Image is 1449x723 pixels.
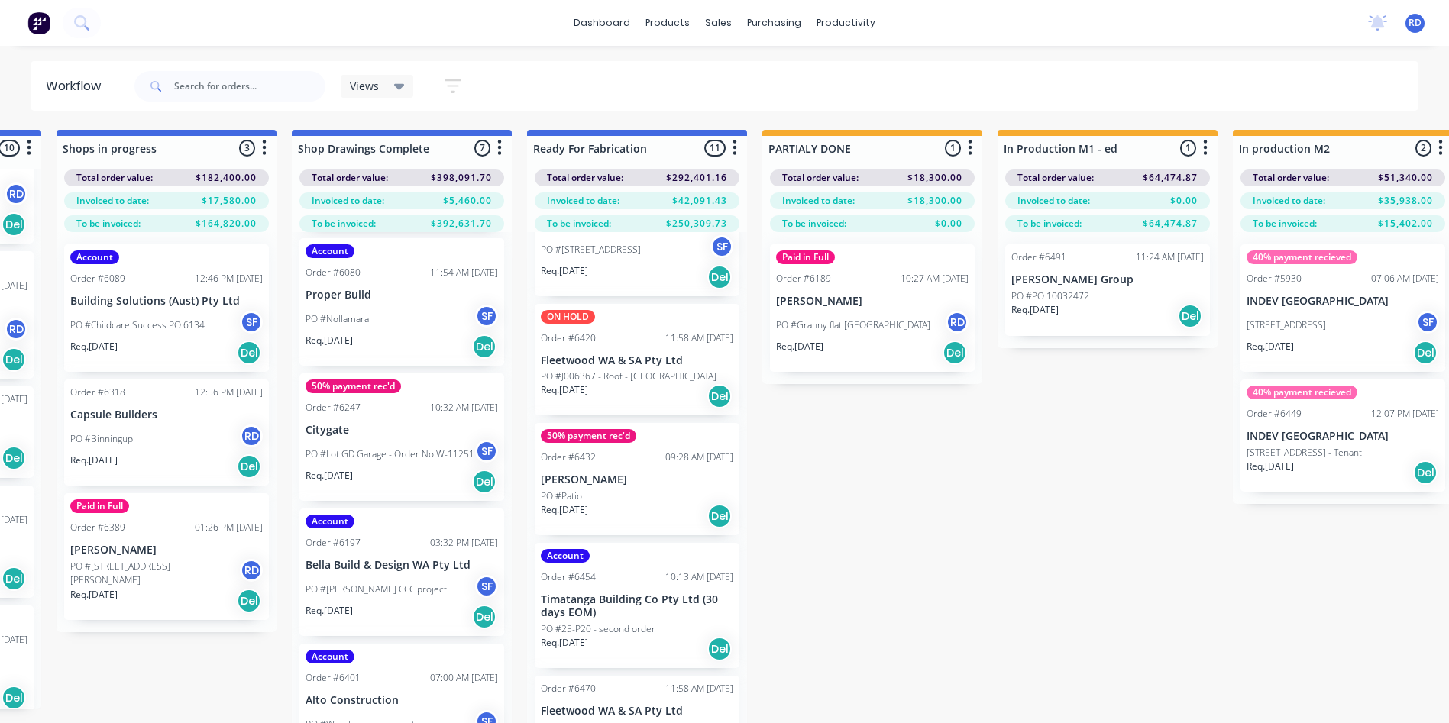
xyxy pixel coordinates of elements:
div: 10:13 AM [DATE] [665,570,733,584]
div: AccountOrder #619703:32 PM [DATE]Bella Build & Design WA Pty LtdPO #[PERSON_NAME] CCC projectSFRe... [299,508,504,636]
p: Building Solutions (Aust) Pty Ltd [70,295,263,308]
div: RD [5,318,27,341]
div: SF [475,305,498,328]
p: [STREET_ADDRESS] [1247,318,1326,332]
div: Del [2,446,26,470]
p: Req. [DATE] [541,503,588,517]
div: RD [946,311,969,334]
p: INDEV [GEOGRAPHIC_DATA] [1247,295,1439,308]
span: $35,938.00 [1378,194,1433,208]
div: 40% payment recievedOrder #593007:06 AM [DATE]INDEV [GEOGRAPHIC_DATA][STREET_ADDRESS]SFReq.[DATE]Del [1240,244,1445,372]
div: 40% payment recievedOrder #644912:07 PM [DATE]INDEV [GEOGRAPHIC_DATA][STREET_ADDRESS] - TenantReq... [1240,379,1445,492]
div: Order #6454 [541,570,596,584]
div: 12:07 PM [DATE] [1371,407,1439,421]
p: PO #Lot GD Garage - Order No:W-11251 [306,447,474,461]
div: Del [707,637,732,661]
span: Invoiced to date: [312,194,384,208]
span: $292,401.16 [666,171,727,185]
div: Account [70,250,119,264]
div: 11:54 AM [DATE] [430,266,498,279]
div: Order #6491 [1011,250,1066,264]
p: Fleetwood WA & SA Pty Ltd [541,705,733,718]
a: dashboard [566,11,638,34]
p: Req. [DATE] [70,340,118,353]
span: $51,340.00 [1378,171,1433,185]
span: To be invoiced: [547,217,611,231]
span: $398,091.70 [431,171,492,185]
div: purchasing [739,11,809,34]
p: PO #Childcare Success PO 6134 [70,318,205,332]
div: ON HOLD [541,310,595,324]
span: Total order value: [782,171,859,185]
p: Req. [DATE] [1247,340,1294,353]
span: Invoiced to date: [547,194,619,208]
p: Alto Construction [306,694,498,707]
p: [STREET_ADDRESS] - Tenant [1247,446,1362,460]
p: [PERSON_NAME] [776,295,969,308]
div: SF [475,440,498,463]
div: Paid in FullOrder #618910:27 AM [DATE][PERSON_NAME]PO #Granny flat [GEOGRAPHIC_DATA]RDReq.[DATE]Del [770,244,975,372]
div: 50% payment rec'd [306,379,401,393]
span: $5,460.00 [443,194,492,208]
div: 10:32 AM [DATE] [430,401,498,415]
div: SF [1416,311,1439,334]
p: Req. [DATE] [306,604,353,618]
p: Bella Build & Design WA Pty Ltd [306,559,498,572]
p: Timatanga Building Co Pty Ltd (30 days EOM) [541,593,733,619]
div: Order #6318 [70,386,125,399]
div: 11:24 AM [DATE] [1136,250,1204,264]
span: $182,400.00 [196,171,257,185]
span: Invoiced to date: [782,194,855,208]
p: INDEV [GEOGRAPHIC_DATA] [1247,430,1439,443]
span: To be invoiced: [76,217,141,231]
div: Order #6189 [776,272,831,286]
p: PO #J006367 - Roof - [GEOGRAPHIC_DATA] [541,370,716,383]
div: SF [475,575,498,598]
p: Req. [DATE] [306,469,353,483]
div: 01:26 PM [DATE] [195,521,263,534]
div: Order #6420 [541,331,596,345]
div: Del [472,470,496,494]
p: PO #[STREET_ADDRESS] [541,243,641,257]
div: Del [707,504,732,528]
div: Workflow [46,77,108,95]
p: Req. [DATE] [1247,460,1294,473]
span: Views [350,78,379,94]
div: Del [707,384,732,408]
div: Del [2,686,26,710]
div: 40% payment recieved [1247,250,1357,264]
div: Order #6449 [1247,407,1302,421]
div: RD [240,424,263,447]
div: 09:28 AM [DATE] [665,450,733,464]
div: sales [697,11,739,34]
div: Order #5930 [1247,272,1302,286]
span: To be invoiced: [312,217,376,231]
div: Order #6197 [306,536,361,550]
div: 11:58 AM [DATE] [665,331,733,345]
span: Invoiced to date: [76,194,149,208]
span: To be invoiced: [1253,217,1317,231]
div: Del [1413,460,1438,485]
div: SF [240,311,263,334]
div: 10:27 AM [DATE] [901,272,969,286]
p: PO #PO 10032472 [1011,289,1089,303]
p: PO #[PERSON_NAME] CCC project [306,583,447,596]
div: AccountOrder #608011:54 AM [DATE]Proper BuildPO #NollamaraSFReq.[DATE]Del [299,238,504,366]
div: Del [943,341,967,365]
p: PO #[STREET_ADDRESS][PERSON_NAME] [70,560,240,587]
span: Total order value: [312,171,388,185]
div: Order #6089 [70,272,125,286]
span: $15,402.00 [1378,217,1433,231]
span: Total order value: [1017,171,1094,185]
div: AccountOrder #645410:13 AM [DATE]Timatanga Building Co Pty Ltd (30 days EOM)PO #25-P20 - second o... [535,543,739,668]
p: Req. [DATE] [70,453,118,467]
img: Factory [27,11,50,34]
p: PO #25-P20 - second order [541,622,655,636]
div: Del [472,334,496,359]
p: [PERSON_NAME] [541,473,733,486]
div: 12:56 PM [DATE] [195,386,263,399]
div: 11:58 AM [DATE] [665,682,733,696]
p: Req. [DATE] [1011,303,1059,317]
span: $0.00 [935,217,962,231]
span: $18,300.00 [907,194,962,208]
